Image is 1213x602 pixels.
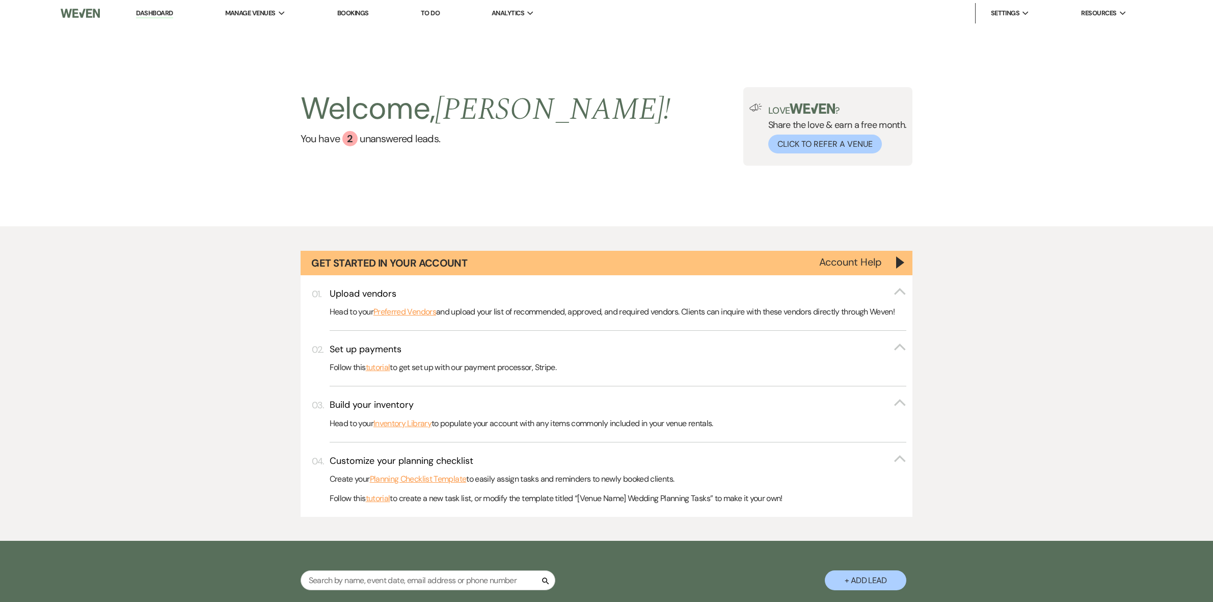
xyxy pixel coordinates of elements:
[330,287,396,300] h3: Upload vendors
[330,399,907,411] button: Build your inventory
[136,9,173,18] a: Dashboard
[330,399,414,411] h3: Build your inventory
[330,287,907,300] button: Upload vendors
[373,417,432,430] a: Inventory Library
[342,131,358,146] div: 2
[370,473,467,486] a: Planning Checklist Template
[330,492,907,505] p: Follow this to create a new task list, or modify the template titled “[Venue Name] Wedding Planni...
[330,305,907,319] p: Head to your and upload your list of recommended, approved, and required vendors. Clients can inq...
[330,455,473,467] h3: Customize your planning checklist
[1081,8,1116,18] span: Resources
[492,8,524,18] span: Analytics
[373,305,436,319] a: Preferred Vendors
[330,343,907,356] button: Set up payments
[301,570,555,590] input: Search by name, event date, email address or phone number
[768,103,907,115] p: Love ?
[330,473,907,486] p: Create your to easily assign tasks and reminders to newly booked clients.
[825,570,906,590] button: + Add Lead
[366,492,390,505] a: tutorial
[301,131,671,146] a: You have 2 unanswered leads.
[225,8,276,18] span: Manage Venues
[790,103,835,114] img: weven-logo-green.svg
[330,455,907,467] button: Customize your planning checklist
[366,361,390,374] a: tutorial
[330,343,401,356] h3: Set up payments
[330,417,907,430] p: Head to your to populate your account with any items commonly included in your venue rentals.
[768,135,882,153] button: Click to Refer a Venue
[991,8,1020,18] span: Settings
[330,361,907,374] p: Follow this to get set up with our payment processor, Stripe.
[749,103,762,112] img: loud-speaker-illustration.svg
[421,9,440,17] a: To Do
[337,9,369,17] a: Bookings
[819,257,882,267] button: Account Help
[762,103,907,153] div: Share the love & earn a free month.
[435,86,670,133] span: [PERSON_NAME] !
[311,256,467,270] h1: Get Started in Your Account
[301,87,671,131] h2: Welcome,
[61,3,100,24] img: Weven Logo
